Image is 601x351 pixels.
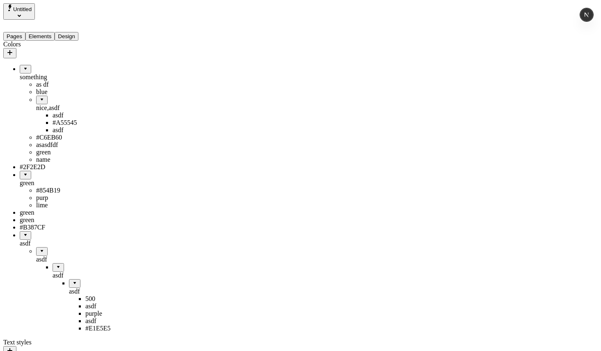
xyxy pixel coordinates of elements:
button: Select site [3,3,35,20]
div: asdf [36,256,102,263]
div: asdf [53,112,102,119]
div: #A55545 [53,119,102,126]
button: Elements [25,32,55,41]
div: asasdfdf [36,141,102,149]
span: Untitled [13,6,32,12]
div: name [36,156,102,163]
div: purple [85,310,102,317]
div: nice,asdf [36,104,102,112]
div: asdf [85,317,102,325]
div: asdf [53,126,102,134]
div: lime [36,202,102,209]
div: blue [36,88,102,96]
div: green [20,209,102,216]
div: asdf [69,288,102,295]
div: purp [36,194,102,202]
div: something [20,73,102,81]
div: Colors [3,41,102,48]
div: asdf [85,303,102,310]
div: asdf [20,240,102,247]
div: #B387CF [20,224,102,231]
div: green [36,149,102,156]
div: Text styles [3,339,102,346]
button: Pages [3,32,25,41]
div: green [20,179,102,187]
div: green [20,216,102,224]
div: 500 [85,295,102,303]
div: as df [36,81,102,88]
div: asdf [53,272,102,279]
div: #E1E5E5 [85,325,102,332]
div: #2F2E2D [20,163,102,171]
div: #C6EB60 [36,134,102,141]
button: Design [55,32,78,41]
div: #854B19 [36,187,102,194]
